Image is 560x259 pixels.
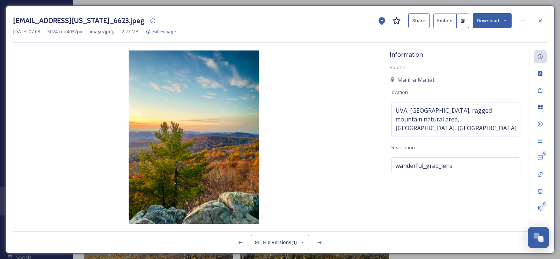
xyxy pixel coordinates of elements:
[397,75,435,84] span: Maliha Maliat
[152,28,176,35] span: Fall Foliage
[251,235,309,250] button: File Versions(1)
[390,144,415,151] span: Description
[542,202,547,207] div: 0
[13,15,144,26] h3: [EMAIL_ADDRESS][US_STATE]_6623.jpeg
[542,151,547,156] div: 0
[395,161,453,170] span: wanderful_grad_lens
[408,13,430,28] button: Share
[47,28,82,35] span: 3024 px x 4032 px
[390,89,408,95] span: Location
[90,28,114,35] span: image/jpeg
[528,227,549,248] button: Open Chat
[390,64,405,71] span: Source
[13,50,375,224] img: kaj4aq%40virginia.edu-IMG_6623.jpeg
[433,14,457,28] button: Embed
[390,50,423,59] span: Information
[395,106,516,132] span: UVA, [GEOGRAPHIC_DATA], ragged mountain natural area, [GEOGRAPHIC_DATA], [GEOGRAPHIC_DATA]
[473,13,512,28] button: Download
[13,28,40,35] span: [DATE] 07:08
[122,28,139,35] span: 2.27 MB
